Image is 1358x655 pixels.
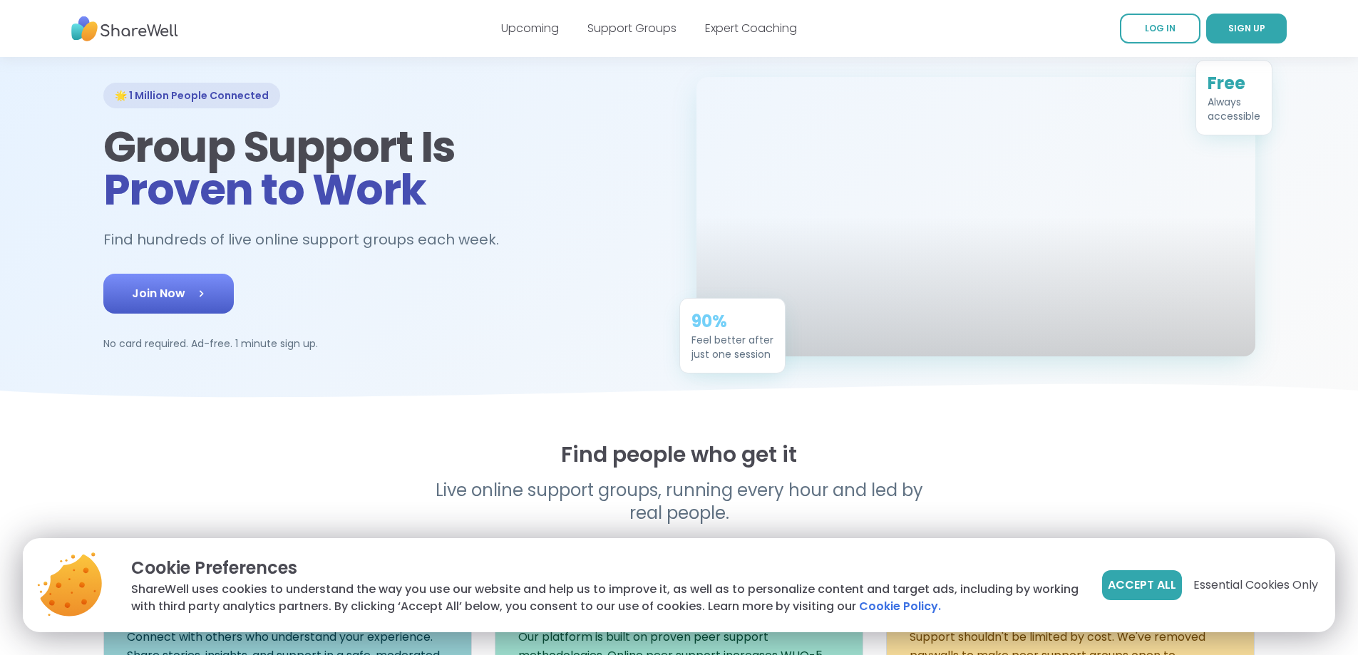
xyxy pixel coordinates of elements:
[691,333,773,361] div: Feel better after just one session
[1145,22,1176,34] span: LOG IN
[131,581,1079,615] p: ShareWell uses cookies to understand the way you use our website and help us to improve it, as we...
[1102,570,1182,600] button: Accept All
[1208,95,1260,123] div: Always accessible
[103,442,1255,468] h2: Find people who get it
[691,310,773,333] div: 90%
[705,20,797,36] a: Expert Coaching
[1108,577,1176,594] span: Accept All
[406,479,953,525] p: Live online support groups, running every hour and led by real people.
[1228,22,1265,34] span: SIGN UP
[1208,72,1260,95] div: Free
[103,160,426,220] span: Proven to Work
[103,336,662,351] p: No card required. Ad-free. 1 minute sign up.
[1120,14,1200,43] a: LOG IN
[1193,577,1318,594] span: Essential Cookies Only
[132,285,205,302] span: Join Now
[859,598,941,615] a: Cookie Policy.
[103,83,280,108] div: 🌟 1 Million People Connected
[103,228,514,252] h2: Find hundreds of live online support groups each week.
[587,20,677,36] a: Support Groups
[1206,14,1287,43] a: SIGN UP
[103,125,662,211] h1: Group Support Is
[131,555,1079,581] p: Cookie Preferences
[103,274,234,314] a: Join Now
[71,9,178,48] img: ShareWell Nav Logo
[501,20,559,36] a: Upcoming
